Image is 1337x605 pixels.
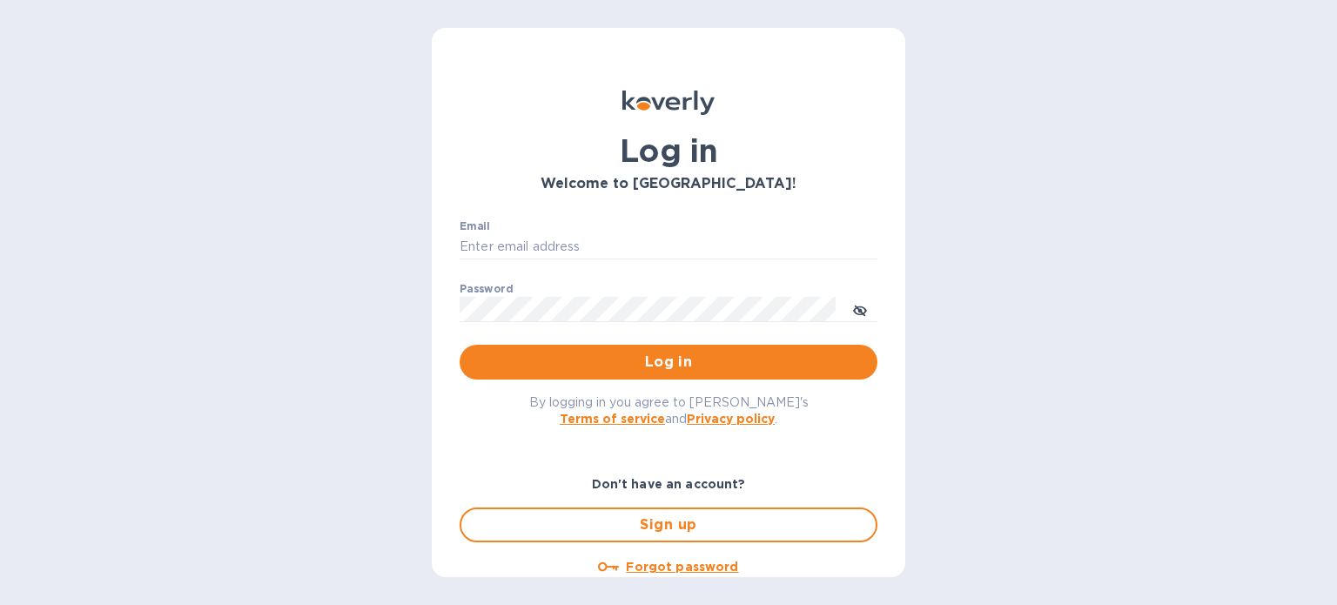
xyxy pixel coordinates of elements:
[622,91,715,115] img: Koverly
[460,508,877,542] button: Sign up
[560,412,665,426] a: Terms of service
[460,132,877,169] h1: Log in
[529,395,809,426] span: By logging in you agree to [PERSON_NAME]'s and .
[687,412,775,426] a: Privacy policy
[460,234,877,260] input: Enter email address
[626,560,738,574] u: Forgot password
[460,221,490,232] label: Email
[843,292,877,326] button: toggle password visibility
[592,477,746,491] b: Don't have an account?
[460,284,513,294] label: Password
[460,345,877,380] button: Log in
[460,176,877,192] h3: Welcome to [GEOGRAPHIC_DATA]!
[475,514,862,535] span: Sign up
[474,352,863,373] span: Log in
